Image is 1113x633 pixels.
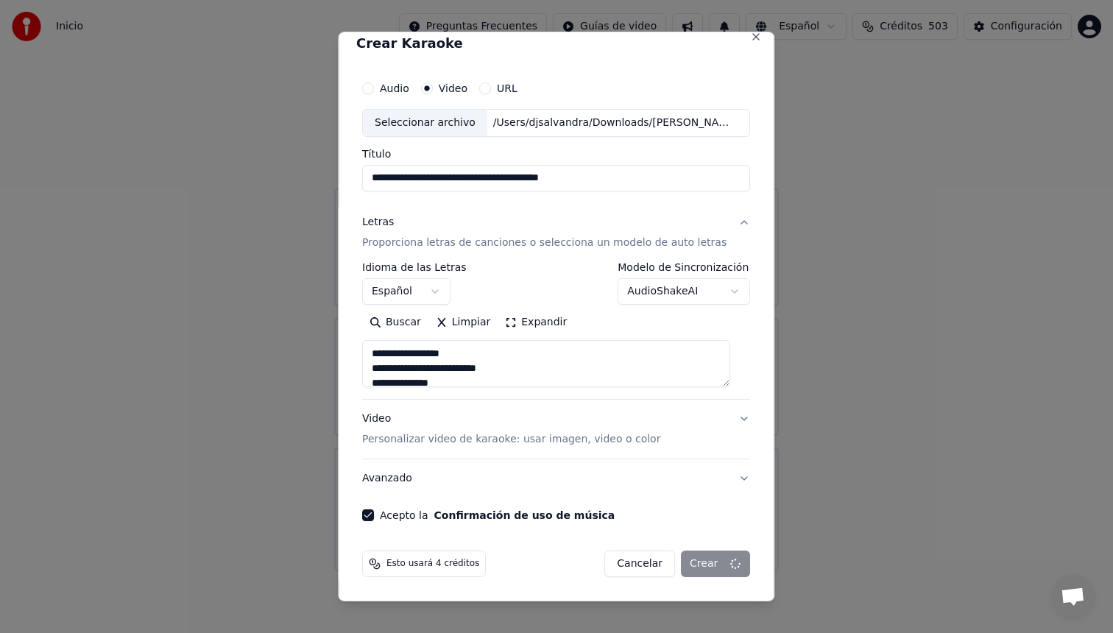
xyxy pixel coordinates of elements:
p: Proporciona letras de canciones o selecciona un modelo de auto letras [362,236,727,250]
button: Buscar [362,311,428,334]
span: Esto usará 4 créditos [386,558,479,570]
button: Limpiar [428,311,498,334]
label: Título [362,149,750,159]
div: Seleccionar archivo [363,110,487,136]
label: Idioma de las Letras [362,262,467,272]
button: Avanzado [362,459,750,498]
p: Personalizar video de karaoke: usar imagen, video o color [362,432,660,447]
button: Cancelar [605,551,676,577]
label: URL [497,83,517,93]
button: Acepto la [434,510,615,520]
label: Video [439,83,467,93]
div: Video [362,411,660,447]
button: LetrasProporciona letras de canciones o selecciona un modelo de auto letras [362,203,750,262]
button: Expandir [498,311,575,334]
h2: Crear Karaoke [356,37,756,50]
div: /Users/djsalvandra/Downloads/[PERSON_NAME], [PERSON_NAME] - [PERSON_NAME].mp4 [487,116,738,130]
label: Acepto la [380,510,615,520]
button: VideoPersonalizar video de karaoke: usar imagen, video o color [362,400,750,459]
label: Audio [380,83,409,93]
label: Modelo de Sincronización [618,262,751,272]
div: Letras [362,215,394,230]
div: LetrasProporciona letras de canciones o selecciona un modelo de auto letras [362,262,750,399]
